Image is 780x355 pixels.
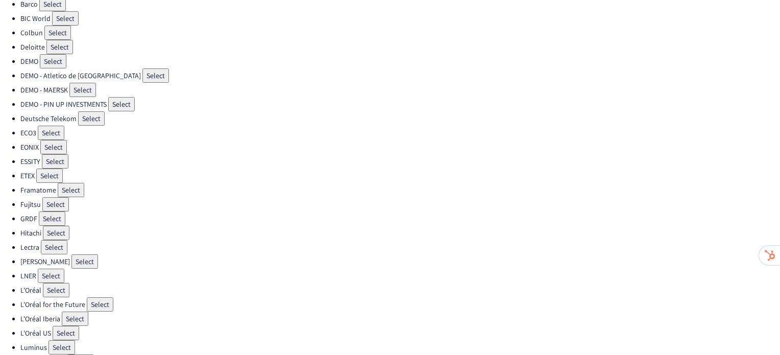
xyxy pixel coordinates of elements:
li: Luminus [20,340,780,354]
li: DEMO - Atletico de [GEOGRAPHIC_DATA] [20,68,780,83]
button: Select [42,154,68,169]
li: Colbun [20,26,780,40]
li: Deutsche Telekom [20,111,780,126]
li: ETEX [20,169,780,183]
li: DEMO - PIN UP INVESTMENTS [20,97,780,111]
button: Select [36,169,63,183]
button: Select [38,126,64,140]
li: LNER [20,269,780,283]
button: Select [40,140,67,154]
li: DEMO - MAERSK [20,83,780,97]
li: L'Oréal Iberia [20,312,780,326]
li: [PERSON_NAME] [20,254,780,269]
button: Select [78,111,105,126]
button: Select [43,226,69,240]
li: Fujitsu [20,197,780,211]
li: L'Oréal US [20,326,780,340]
li: Framatome [20,183,780,197]
li: ECO3 [20,126,780,140]
button: Select [142,68,169,83]
button: Select [53,326,79,340]
button: Select [69,83,96,97]
li: ESSITY [20,154,780,169]
button: Select [39,211,65,226]
li: Deloitte [20,40,780,54]
button: Select [71,254,98,269]
button: Select [38,269,64,283]
button: Select [48,340,75,354]
iframe: Chat Widget [729,306,780,355]
button: Select [87,297,113,312]
button: Select [58,183,84,197]
li: L'Oréal for the Future [20,297,780,312]
button: Select [62,312,88,326]
li: L'Oréal [20,283,780,297]
button: Select [108,97,135,111]
li: DEMO [20,54,780,68]
button: Select [42,197,69,211]
button: Select [44,26,71,40]
li: Hitachi [20,226,780,240]
button: Select [43,283,69,297]
button: Select [41,240,67,254]
button: Select [46,40,73,54]
li: GRDF [20,211,780,226]
li: BIC World [20,11,780,26]
button: Select [40,54,66,68]
li: EONIX [20,140,780,154]
button: Select [52,11,79,26]
li: Lectra [20,240,780,254]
